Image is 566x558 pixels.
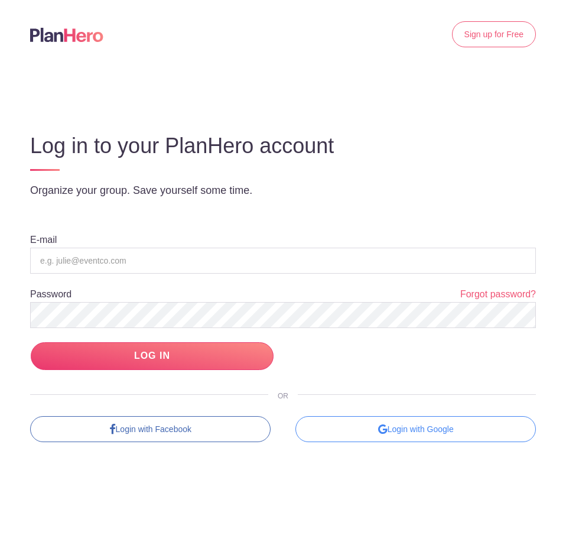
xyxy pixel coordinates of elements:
label: Password [30,290,71,299]
label: E-mail [30,235,57,245]
p: Organize your group. Save yourself some time. [30,183,536,197]
div: Login with Google [295,416,536,442]
a: Login with Facebook [30,416,271,442]
a: Sign up for Free [452,21,536,47]
a: Forgot password? [460,288,536,301]
input: LOG IN [31,342,274,370]
input: e.g. julie@eventco.com [30,248,536,274]
span: OR [268,392,298,400]
h3: Log in to your PlanHero account [30,134,536,158]
img: Logo main planhero [30,28,103,42]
